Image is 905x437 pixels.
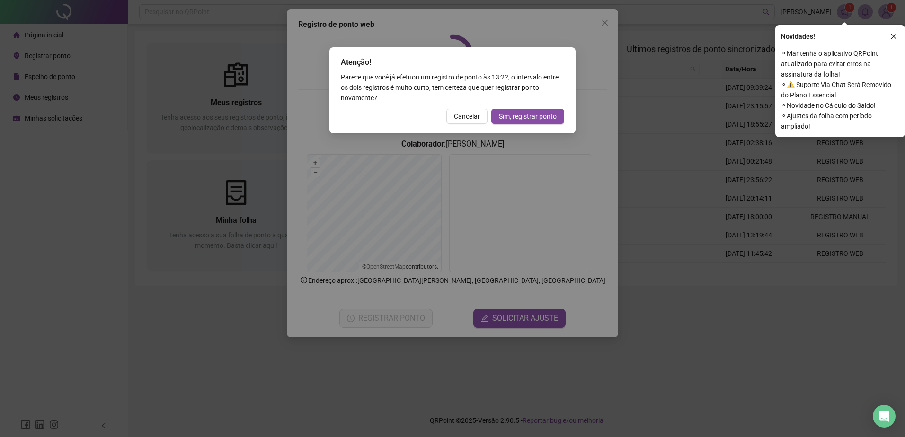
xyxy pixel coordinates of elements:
[446,109,488,124] button: Cancelar
[781,48,899,79] span: ⚬ Mantenha o aplicativo QRPoint atualizado para evitar erros na assinatura da folha!
[341,57,564,68] div: Atenção!
[341,72,564,103] div: Parece que você já efetuou um registro de ponto às 13:22 , o intervalo entre os dois registros é ...
[491,109,564,124] button: Sim, registrar ponto
[499,111,557,122] span: Sim, registrar ponto
[781,100,899,111] span: ⚬ Novidade no Cálculo do Saldo!
[454,111,480,122] span: Cancelar
[890,33,897,40] span: close
[873,405,896,428] div: Open Intercom Messenger
[781,111,899,131] span: ⚬ Ajustes da folha com período ampliado!
[781,31,815,42] span: Novidades !
[781,79,899,100] span: ⚬ ⚠️ Suporte Via Chat Será Removido do Plano Essencial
